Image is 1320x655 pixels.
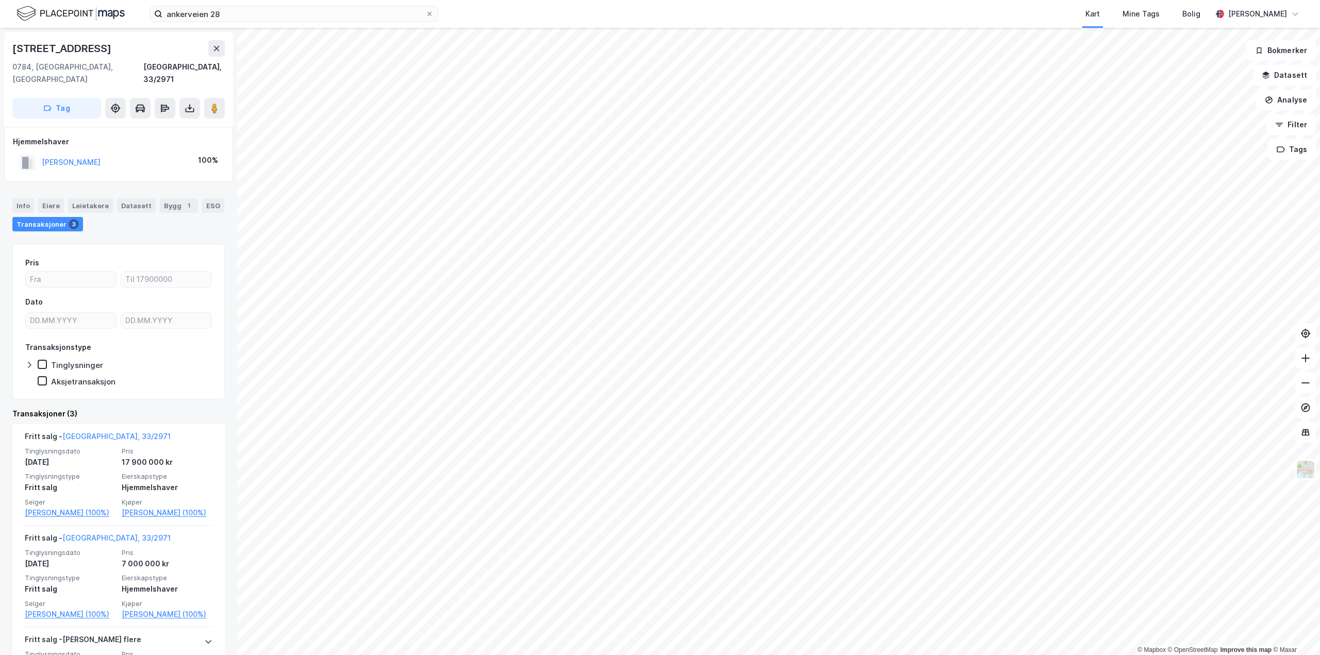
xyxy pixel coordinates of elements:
div: 3 [69,219,79,229]
div: Dato [25,296,43,308]
div: [GEOGRAPHIC_DATA], 33/2971 [143,61,225,86]
a: [PERSON_NAME] (100%) [122,507,212,519]
div: [DATE] [25,456,115,468]
div: Hjemmelshaver [122,481,212,494]
input: Søk på adresse, matrikkel, gårdeiere, leietakere eller personer [162,6,425,22]
img: logo.f888ab2527a4732fd821a326f86c7f29.svg [16,5,125,23]
div: Bolig [1182,8,1200,20]
button: Tag [12,98,101,119]
div: Leietakere [68,198,113,213]
a: [GEOGRAPHIC_DATA], 33/2971 [62,432,171,441]
div: 100% [198,154,218,166]
div: ESG [202,198,224,213]
span: Eierskapstype [122,574,212,582]
div: Fritt salg - [25,430,171,447]
span: Pris [122,548,212,557]
div: 17 900 000 kr [122,456,212,468]
a: Mapbox [1137,646,1166,653]
div: Fritt salg - [25,532,171,548]
span: Selger [25,599,115,608]
div: [PERSON_NAME] [1228,8,1287,20]
button: Tags [1268,139,1316,160]
button: Datasett [1253,65,1316,86]
div: Tinglysninger [51,360,103,370]
div: 7 000 000 kr [122,558,212,570]
div: Fritt salg - [PERSON_NAME] flere [25,633,141,650]
div: Kart [1085,8,1100,20]
input: DD.MM.YYYY [121,313,211,328]
div: Fritt salg [25,481,115,494]
button: Bokmerker [1246,40,1316,61]
div: Fritt salg [25,583,115,595]
div: [STREET_ADDRESS] [12,40,113,57]
span: Kjøper [122,599,212,608]
button: Analyse [1256,90,1316,110]
img: Z [1296,460,1315,479]
a: OpenStreetMap [1168,646,1218,653]
div: Datasett [117,198,156,213]
div: Transaksjoner (3) [12,408,225,420]
div: Hjemmelshaver [122,583,212,595]
input: DD.MM.YYYY [26,313,116,328]
span: Selger [25,498,115,507]
span: Tinglysningsdato [25,548,115,557]
span: Eierskapstype [122,472,212,481]
div: 0784, [GEOGRAPHIC_DATA], [GEOGRAPHIC_DATA] [12,61,143,86]
a: [PERSON_NAME] (100%) [122,608,212,620]
span: Tinglysningsdato [25,447,115,456]
div: Transaksjoner [12,217,83,231]
a: [PERSON_NAME] (100%) [25,608,115,620]
div: Aksjetransaksjon [51,377,115,387]
span: Pris [122,447,212,456]
div: Pris [25,257,39,269]
span: Tinglysningstype [25,472,115,481]
span: Tinglysningstype [25,574,115,582]
input: Fra [26,272,116,287]
div: Info [12,198,34,213]
div: Mine Tags [1123,8,1160,20]
div: Transaksjonstype [25,341,91,354]
a: [PERSON_NAME] (100%) [25,507,115,519]
button: Filter [1266,114,1316,135]
a: [GEOGRAPHIC_DATA], 33/2971 [62,533,171,542]
a: Improve this map [1220,646,1272,653]
div: Hjemmelshaver [13,136,224,148]
div: Bygg [160,198,198,213]
input: Til 17900000 [121,272,211,287]
span: Kjøper [122,498,212,507]
iframe: Chat Widget [1268,606,1320,655]
div: [DATE] [25,558,115,570]
div: Eiere [38,198,64,213]
div: 1 [184,200,194,211]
